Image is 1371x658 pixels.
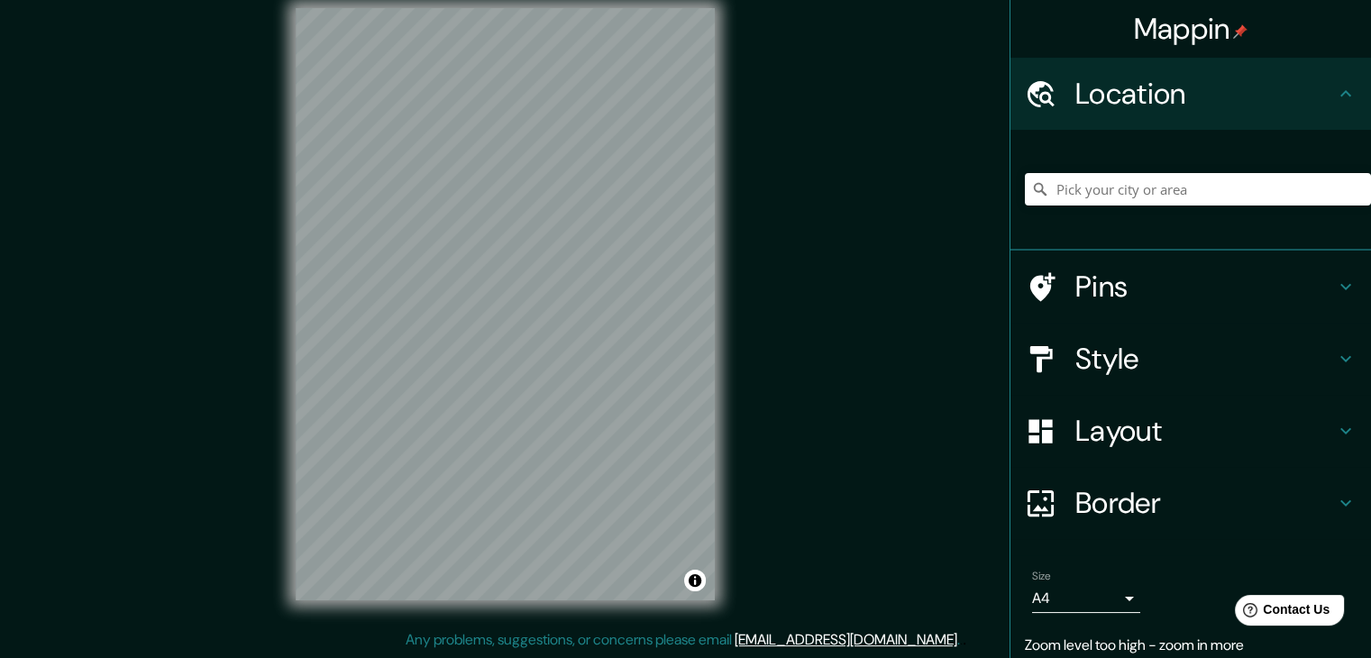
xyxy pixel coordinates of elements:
div: Border [1010,467,1371,539]
div: Pins [1010,251,1371,323]
button: Toggle attribution [684,570,706,591]
img: pin-icon.png [1233,24,1248,39]
a: [EMAIL_ADDRESS][DOMAIN_NAME] [735,630,957,649]
h4: Mappin [1134,11,1248,47]
h4: Layout [1075,413,1335,449]
p: Zoom level too high - zoom in more [1025,635,1357,656]
div: . [963,629,966,651]
iframe: Help widget launcher [1211,588,1351,638]
h4: Pins [1075,269,1335,305]
p: Any problems, suggestions, or concerns please email . [406,629,960,651]
canvas: Map [296,8,715,600]
div: . [960,629,963,651]
label: Size [1032,569,1051,584]
div: Style [1010,323,1371,395]
input: Pick your city or area [1025,173,1371,206]
div: Layout [1010,395,1371,467]
h4: Location [1075,76,1335,112]
h4: Border [1075,485,1335,521]
div: Location [1010,58,1371,130]
h4: Style [1075,341,1335,377]
div: A4 [1032,584,1140,613]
